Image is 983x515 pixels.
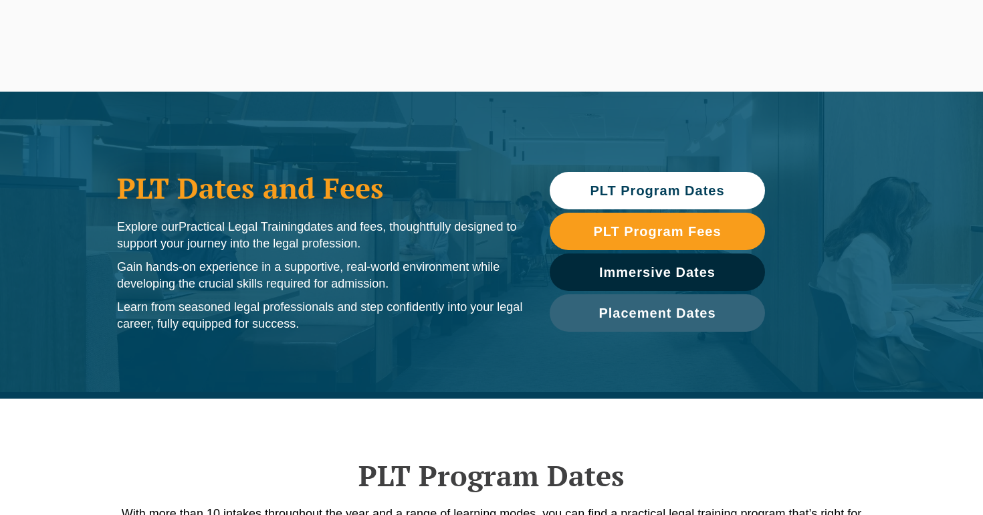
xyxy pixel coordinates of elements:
a: PLT Program Dates [550,172,765,209]
h1: PLT Dates and Fees [117,171,523,205]
span: PLT Program Dates [590,184,724,197]
span: Practical Legal Training [179,220,304,233]
span: Placement Dates [598,306,716,320]
p: Explore our dates and fees, thoughtfully designed to support your journey into the legal profession. [117,219,523,252]
a: Immersive Dates [550,253,765,291]
p: Learn from seasoned legal professionals and step confidently into your legal career, fully equipp... [117,299,523,332]
a: PLT Program Fees [550,213,765,250]
span: Immersive Dates [599,266,716,279]
a: Placement Dates [550,294,765,332]
h2: PLT Program Dates [110,459,873,492]
span: PLT Program Fees [593,225,721,238]
p: Gain hands-on experience in a supportive, real-world environment while developing the crucial ski... [117,259,523,292]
